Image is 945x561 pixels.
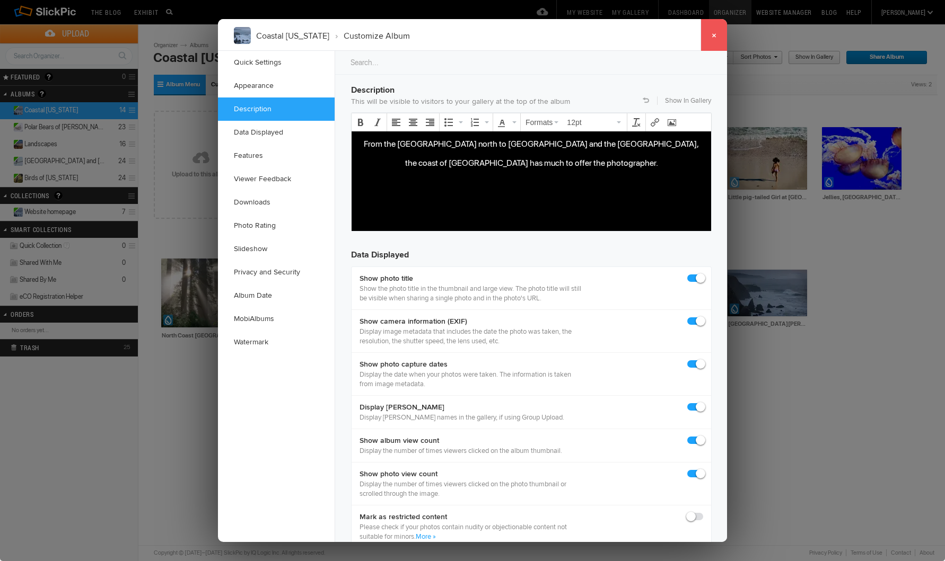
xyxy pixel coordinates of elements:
input: Search... [334,50,729,75]
a: Appearance [218,74,335,97]
p: This will be visible to visitors to your gallery at the top of the album [351,96,712,107]
p: Display the number of times viewers clicked on the photo thumbnail or scrolled through the image. [360,479,583,498]
h3: Description [351,75,712,96]
div: Clear formatting [628,114,644,130]
h3: Data Displayed [351,240,712,261]
div: Italic [370,114,386,130]
a: × [701,19,727,51]
li: Coastal [US_STATE] [256,27,329,45]
div: Insert/edit link [647,114,663,130]
b: Show photo capture dates [360,359,583,370]
div: Align left [388,114,404,130]
b: Show camera information (EXIF) [360,316,583,327]
span: 12pt [567,117,615,128]
a: Album Date [218,284,335,307]
a: MobiAlbums [218,307,335,331]
div: Bold [353,114,369,130]
p: Please check if your photos contain nudity or objectionable content not suitable for minors. [360,522,583,541]
li: Customize Album [329,27,410,45]
div: Align right [422,114,438,130]
div: Insert/edit image [664,114,680,130]
a: Features [218,144,335,167]
a: Privacy and Security [218,261,335,284]
b: Show album view count [360,435,562,446]
b: Show photo title [360,273,583,284]
iframe: Rich Text Area. Press ALT-F9 for menu. Press ALT-F10 for toolbar. Press ALT-0 for help [352,131,711,231]
a: Quick Settings [218,51,335,74]
a: Slideshow [218,237,335,261]
b: Mark as restricted content [360,512,583,522]
p: Display the date when your photos were taken. The information is taken from image metadata. [360,370,583,389]
a: Description [218,97,335,121]
div: Text color [494,114,519,130]
a: More » [416,532,436,541]
p: Display [PERSON_NAME] names in the gallery, if using Group Upload. [360,413,564,422]
a: Viewer Feedback [218,167,335,191]
p: Show the photo title in the thumbnail and large view. The photo title will still be visible when ... [360,284,583,303]
a: Data Displayed [218,121,335,144]
b: Show photo view count [360,469,583,479]
div: Bullet list [441,114,466,130]
a: Downloads [218,191,335,214]
div: Font Sizes [563,114,626,130]
div: Numbered list [467,114,492,130]
b: Display [PERSON_NAME] [360,402,564,413]
span: Formats [526,118,553,127]
p: Display image metadata that includes the date the photo was taken, the resolution, the shutter sp... [360,327,583,346]
a: Revert [643,97,649,103]
div: Align center [405,114,421,130]
a: Photo Rating [218,214,335,237]
a: Show In Gallery [665,96,711,105]
p: Display the number of times viewers clicked on the album thumbnail. [360,446,562,456]
img: PtReyesLighthouse.7.27.25.jpg [234,27,251,44]
a: Watermark [218,331,335,354]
